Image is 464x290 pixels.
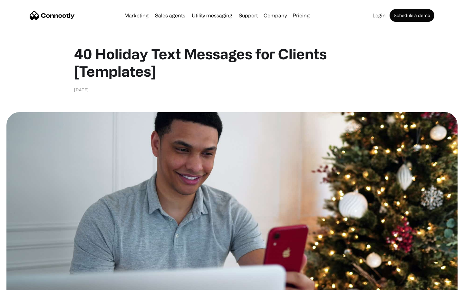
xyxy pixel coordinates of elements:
ul: Language list [13,279,39,288]
div: [DATE] [74,86,89,93]
a: Pricing [290,13,312,18]
aside: Language selected: English [6,279,39,288]
a: Utility messaging [189,13,235,18]
div: Company [264,11,287,20]
a: Login [370,13,388,18]
a: Support [236,13,260,18]
a: Schedule a demo [390,9,434,22]
a: Marketing [122,13,151,18]
h1: 40 Holiday Text Messages for Clients [Templates] [74,45,390,80]
a: Sales agents [152,13,188,18]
